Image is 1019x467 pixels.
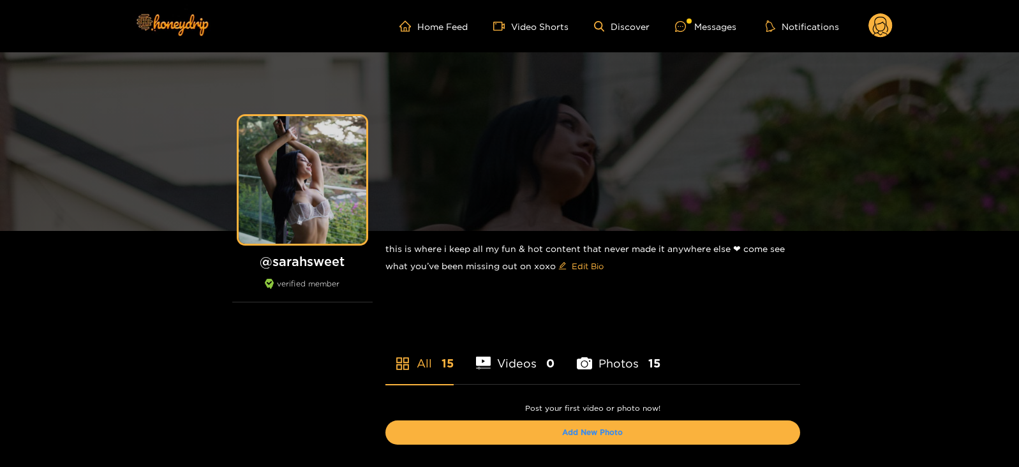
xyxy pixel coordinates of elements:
div: this is where i keep all my fun & hot content that never made it anywhere else ❤︎︎ come see what ... [385,231,800,286]
a: Home Feed [399,20,468,32]
button: Add New Photo [385,420,800,445]
h1: @ sarahsweet [232,253,373,269]
span: edit [558,262,567,271]
span: 0 [546,355,554,371]
p: Post your first video or photo now! [385,404,800,413]
button: editEdit Bio [556,256,606,276]
span: 15 [442,355,454,371]
div: Messages [675,19,736,34]
button: Notifications [762,20,843,33]
span: appstore [395,356,410,371]
a: Discover [594,21,650,32]
li: Photos [577,327,660,384]
li: All [385,327,454,384]
span: home [399,20,417,32]
div: verified member [232,279,373,302]
span: 15 [648,355,660,371]
a: Add New Photo [562,428,623,436]
span: Edit Bio [572,260,604,272]
a: Video Shorts [493,20,569,32]
span: video-camera [493,20,511,32]
li: Videos [476,327,555,384]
